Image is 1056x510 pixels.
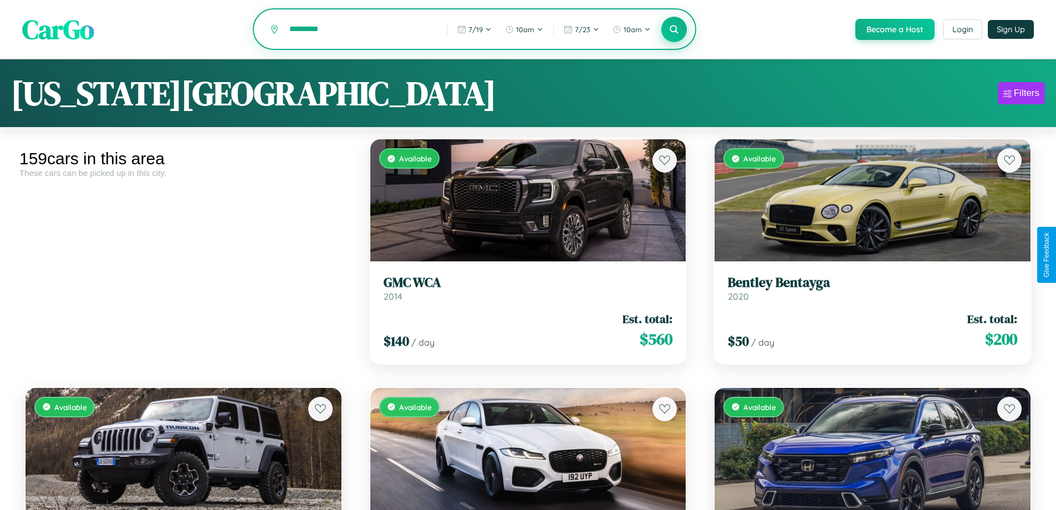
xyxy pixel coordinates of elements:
h3: GMC WCA [384,275,673,291]
a: GMC WCA2014 [384,275,673,302]
button: Filters [998,82,1045,104]
button: Sign Up [988,20,1034,39]
div: These cars can be picked up in this city. [19,168,348,178]
button: 10am [499,21,549,38]
span: 10am [624,25,642,34]
span: 7 / 23 [575,25,590,34]
span: Available [54,402,87,412]
span: Available [399,154,432,163]
span: 2020 [728,291,749,302]
span: Est. total: [967,311,1017,327]
a: Bentley Bentayga2020 [728,275,1017,302]
button: Login [943,19,982,39]
button: 7/23 [558,21,605,38]
button: 7/19 [452,21,497,38]
div: Give Feedback [1043,233,1050,277]
div: 159 cars in this area [19,149,348,168]
span: Est. total: [623,311,672,327]
span: $ 200 [985,328,1017,350]
h3: Bentley Bentayga [728,275,1017,291]
span: 2014 [384,291,402,302]
span: / day [751,337,774,348]
span: Available [743,154,776,163]
span: 7 / 19 [468,25,483,34]
span: 10am [516,25,534,34]
button: Become a Host [855,19,935,40]
div: Filters [1014,88,1039,99]
button: 10am [607,21,656,38]
span: Available [399,402,432,412]
span: Available [743,402,776,412]
h1: [US_STATE][GEOGRAPHIC_DATA] [11,70,496,116]
span: $ 50 [728,332,749,350]
span: / day [411,337,435,348]
span: $ 140 [384,332,409,350]
span: $ 560 [640,328,672,350]
span: CarGo [22,11,94,48]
